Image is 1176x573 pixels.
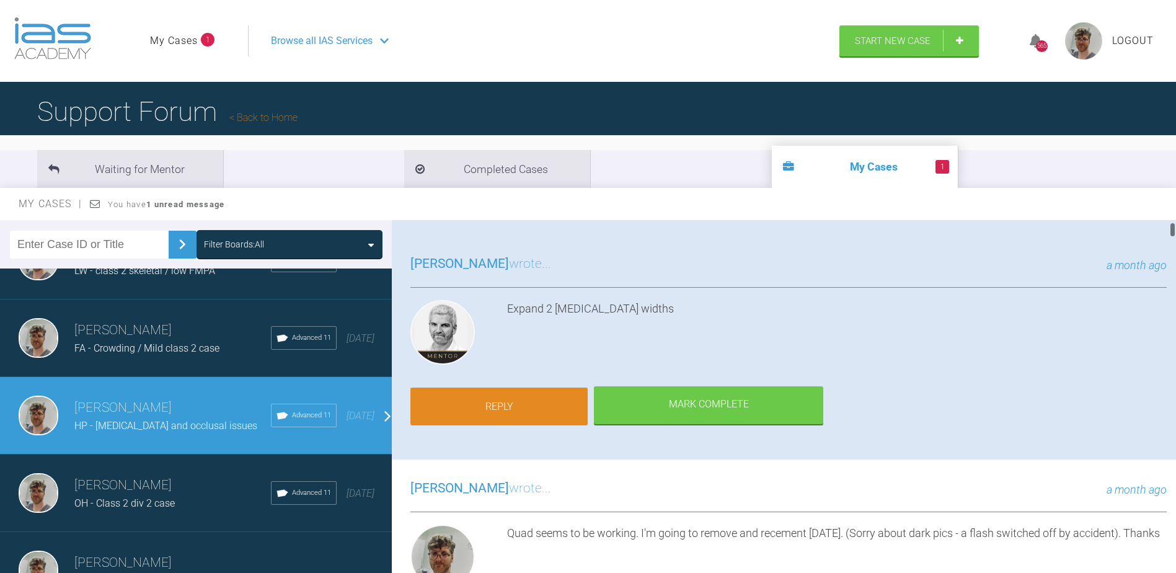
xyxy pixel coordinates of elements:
a: Start New Case [839,25,979,56]
img: profile.png [1065,22,1102,60]
span: You have [108,200,225,209]
h3: [PERSON_NAME] [74,398,271,419]
div: Filter Boards: All [204,238,264,251]
span: 1 [201,33,214,47]
span: Advanced 11 [292,487,331,499]
a: Back to Home [229,112,298,123]
li: My Cases [772,146,958,188]
a: Logout [1112,33,1154,49]
span: a month ago [1107,483,1167,496]
div: Mark Complete [594,386,823,425]
span: [DATE] [347,487,374,499]
a: Reply [410,388,588,426]
span: FA - Crowding / Mild class 2 case [74,342,219,354]
img: Thomas Friar [19,396,58,435]
span: Advanced 11 [292,410,331,421]
span: Browse all IAS Services [271,33,373,49]
input: Enter Case ID or Title [10,231,169,259]
li: Waiting for Mentor [37,150,223,188]
span: [DATE] [347,410,374,422]
div: 565 [1036,40,1048,52]
img: logo-light.3e3ef733.png [14,17,91,60]
h3: wrote... [410,478,551,499]
li: Completed Cases [404,150,590,188]
h3: [PERSON_NAME] [74,475,271,496]
strong: 1 unread message [146,200,224,209]
h1: Support Forum [37,90,298,133]
img: Thomas Friar [19,473,58,513]
span: OH - Class 2 div 2 case [74,497,175,509]
h3: wrote... [410,254,551,275]
span: Advanced 11 [292,332,331,344]
span: a month ago [1107,259,1167,272]
span: 1 [935,160,949,174]
h3: [PERSON_NAME] [74,320,271,341]
span: [DATE] [347,332,374,344]
span: [PERSON_NAME] [410,481,509,495]
img: Ross Hobson [410,300,475,365]
span: LW - class 2 skeletal / low FMPA [74,265,215,277]
span: My Cases [19,198,82,210]
span: [PERSON_NAME] [410,256,509,271]
img: chevronRight.28bd32b0.svg [172,234,192,254]
span: HP - [MEDICAL_DATA] and occlusal issues [74,420,257,432]
span: Start New Case [855,35,931,47]
div: Expand 2 [MEDICAL_DATA] widths [507,300,1167,370]
img: Thomas Friar [19,318,58,358]
a: My Cases [150,33,198,49]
